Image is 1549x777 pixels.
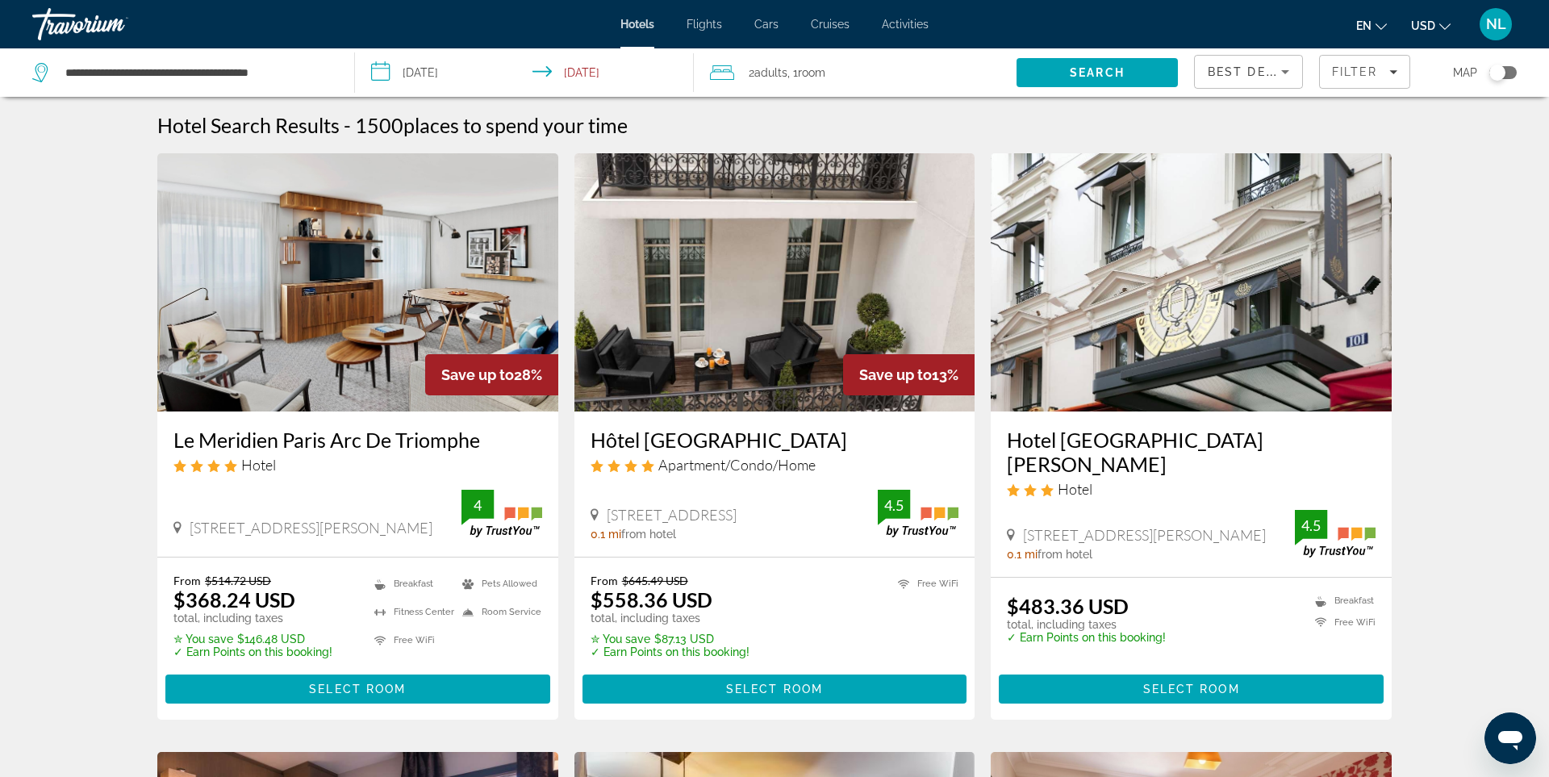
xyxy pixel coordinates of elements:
h2: 1500 [355,113,628,137]
span: 0.1 mi [591,528,621,541]
span: ✮ You save [173,633,233,645]
button: Toggle map [1477,65,1517,80]
del: $645.49 USD [622,574,688,587]
del: $514.72 USD [205,574,271,587]
span: ✮ You save [591,633,650,645]
ins: $483.36 USD [1007,594,1129,618]
img: TrustYou guest rating badge [1295,510,1376,558]
span: Hotel [241,456,276,474]
span: NL [1486,16,1506,32]
p: ✓ Earn Points on this booking! [591,645,749,658]
span: [STREET_ADDRESS] [607,506,737,524]
a: Select Room [582,679,967,696]
span: en [1356,19,1372,32]
span: , 1 [787,61,825,84]
a: Travorium [32,3,194,45]
a: Le Meridien Paris Arc De Triomphe [173,428,542,452]
ins: $368.24 USD [173,587,295,612]
input: Search hotel destination [64,61,330,85]
a: Hôtel [GEOGRAPHIC_DATA] [591,428,959,452]
span: Apartment/Condo/Home [658,456,816,474]
span: Best Deals [1208,65,1292,78]
span: Select Room [309,683,406,696]
a: Hotels [620,18,654,31]
a: Cruises [811,18,850,31]
button: Change language [1356,14,1387,37]
a: Cars [754,18,779,31]
span: [STREET_ADDRESS][PERSON_NAME] [190,519,432,537]
a: Activities [882,18,929,31]
p: total, including taxes [1007,618,1166,631]
span: places to spend your time [403,113,628,137]
div: 28% [425,354,558,395]
iframe: Button to launch messaging window [1484,712,1536,764]
button: Select check in and out date [355,48,694,97]
a: Hotel [GEOGRAPHIC_DATA][PERSON_NAME] [1007,428,1376,476]
span: From [173,574,201,587]
div: 4 [461,495,494,515]
div: 4 star Hotel [173,456,542,474]
div: 4.5 [878,495,910,515]
span: Select Room [1143,683,1240,696]
button: Select Room [165,675,550,704]
h1: Hotel Search Results [157,113,340,137]
button: User Menu [1475,7,1517,41]
li: Pets Allowed [454,574,542,594]
span: Map [1453,61,1477,84]
img: TrustYou guest rating badge [878,490,958,537]
img: Hotel Saint Cyr Etoile [991,153,1392,411]
li: Room Service [454,602,542,622]
button: Filters [1319,55,1410,89]
div: 13% [843,354,975,395]
li: Free WiFi [366,630,454,650]
button: Select Room [999,675,1384,704]
span: Select Room [726,683,823,696]
span: [STREET_ADDRESS][PERSON_NAME] [1023,526,1266,544]
span: 2 [749,61,787,84]
button: Change currency [1411,14,1451,37]
img: Le Meridien Paris Arc De Triomphe [157,153,558,411]
li: Breakfast [1307,594,1376,608]
mat-select: Sort by [1208,62,1289,81]
p: $146.48 USD [173,633,332,645]
a: Select Room [999,679,1384,696]
span: 0.1 mi [1007,548,1038,561]
ins: $558.36 USD [591,587,712,612]
span: Room [798,66,825,79]
a: Select Room [165,679,550,696]
span: Save up to [441,366,514,383]
a: Flights [687,18,722,31]
button: Search [1017,58,1178,87]
span: from hotel [621,528,676,541]
div: 3 star Hotel [1007,480,1376,498]
button: Travelers: 2 adults, 0 children [694,48,1017,97]
p: ✓ Earn Points on this booking! [1007,631,1166,644]
div: 4.5 [1295,516,1327,535]
span: - [344,113,351,137]
p: ✓ Earn Points on this booking! [173,645,332,658]
li: Breakfast [366,574,454,594]
span: Filter [1332,65,1378,78]
span: Adults [754,66,787,79]
span: Search [1070,66,1125,79]
p: total, including taxes [591,612,749,625]
div: 4 star Apartment [591,456,959,474]
span: from hotel [1038,548,1092,561]
span: Hotel [1058,480,1092,498]
li: Free WiFi [1307,616,1376,629]
img: Hôtel Les Jardins de La Villa [574,153,975,411]
li: Free WiFi [890,574,958,594]
button: Select Room [582,675,967,704]
span: USD [1411,19,1435,32]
